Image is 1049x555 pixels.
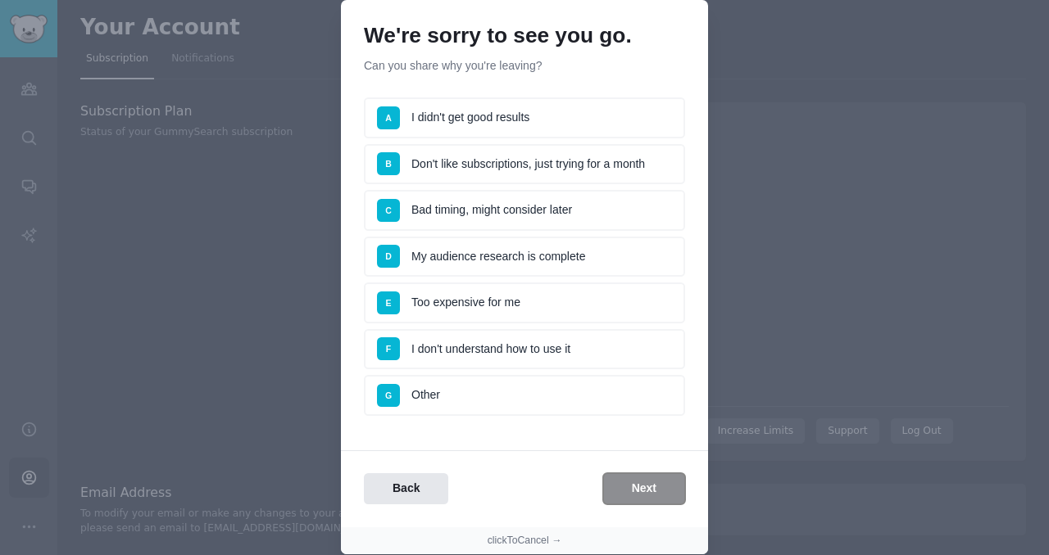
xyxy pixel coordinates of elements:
span: A [385,113,392,123]
p: Can you share why you're leaving? [364,57,685,74]
span: D [385,251,392,261]
span: E [385,298,391,308]
h1: We're sorry to see you go. [364,23,685,49]
span: C [385,205,392,215]
span: G [385,390,392,400]
button: Back [364,473,448,505]
span: B [385,159,392,169]
span: F [386,344,391,354]
button: clickToCancel → [488,534,562,548]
